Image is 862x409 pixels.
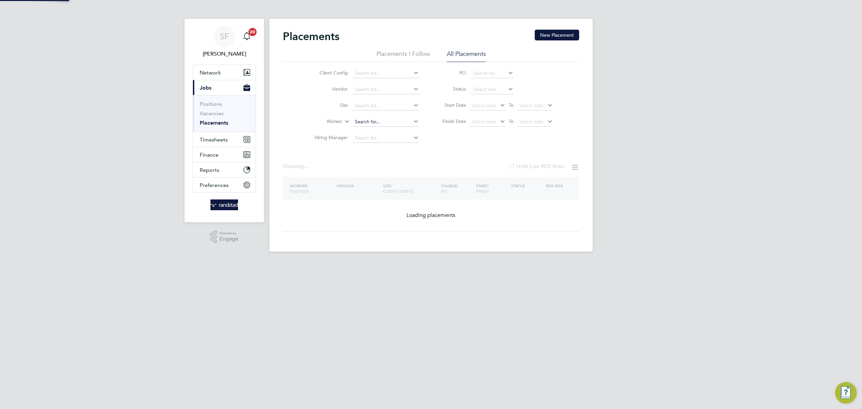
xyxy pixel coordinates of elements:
span: Select date [472,102,496,108]
span: Select date [519,119,543,125]
a: Go to home page [193,199,256,210]
label: Site [309,102,348,108]
input: Search for... [471,69,513,78]
div: Jobs [193,95,256,132]
label: Vendor [309,86,348,92]
span: Finance [200,152,219,158]
input: Search for... [353,117,419,127]
span: To [507,101,516,109]
nav: Main navigation [185,19,264,222]
button: Jobs [193,80,256,95]
button: Network [193,65,256,80]
label: Start Date [436,102,466,108]
a: 20 [240,26,254,47]
input: Search for... [353,101,419,111]
label: Finish Date [436,118,466,124]
span: Select date [472,119,496,125]
span: To [507,117,516,126]
a: Positions [200,101,222,107]
input: Select one [471,85,513,94]
span: SF [220,32,229,41]
span: Preferences [200,182,229,188]
a: Placements [200,120,228,126]
button: Finance [193,147,256,162]
a: SF[PERSON_NAME] [193,26,256,58]
h2: Placements [283,30,339,43]
button: Engage Resource Center [835,382,857,404]
label: Status [436,86,466,92]
span: ... [304,163,308,170]
span: Jobs [200,85,211,91]
img: randstad-logo-retina.png [210,199,238,210]
a: Vacancies [200,110,224,117]
li: All Placements [447,50,486,62]
label: Client Config [309,70,348,76]
button: New Placement [535,30,579,40]
button: Preferences [193,178,256,192]
label: Hide Low IR35 Risks [508,163,564,170]
input: Search for... [353,133,419,143]
span: Engage [220,236,238,242]
span: Powered by [220,230,238,236]
li: Placements I Follow [376,50,430,62]
div: Showing [283,163,309,170]
a: Powered byEngage [210,230,239,243]
label: Hiring Manager [309,134,348,140]
input: Search for... [353,85,419,94]
span: Sheree Flatman [193,50,256,58]
label: PO [436,70,466,76]
span: Reports [200,167,219,173]
span: Select date [519,102,543,108]
span: 20 [248,28,257,36]
label: Worker [303,118,342,125]
input: Search for... [353,69,419,78]
button: Reports [193,162,256,177]
button: Timesheets [193,132,256,147]
span: Timesheets [200,136,228,143]
span: Network [200,69,221,76]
